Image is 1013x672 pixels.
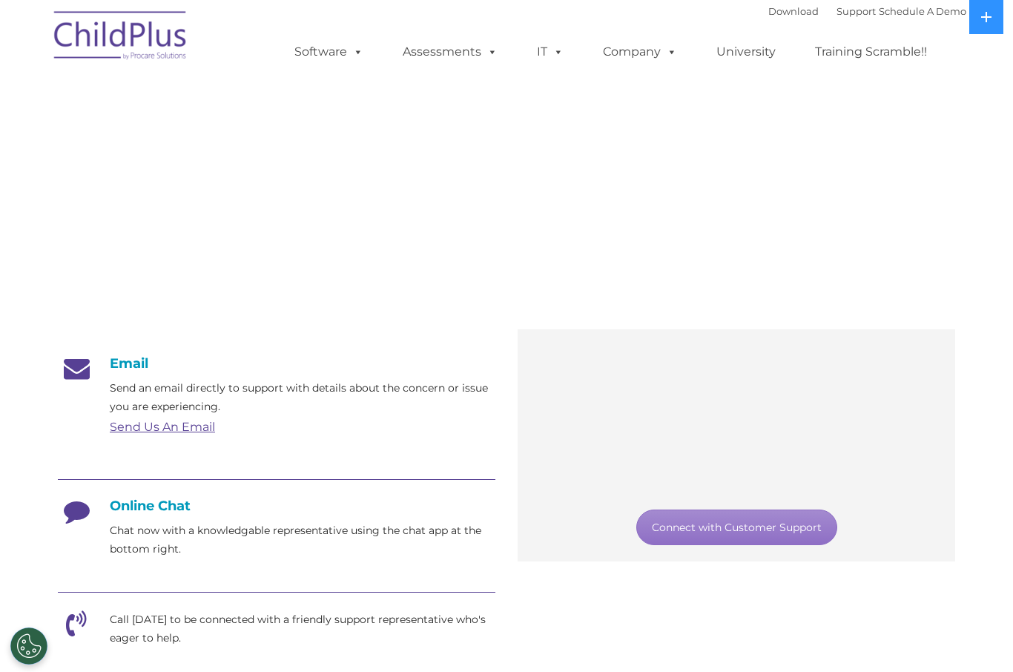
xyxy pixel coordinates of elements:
[47,1,195,75] img: ChildPlus by Procare Solutions
[110,610,495,648] p: Call [DATE] to be connected with a friendly support representative who's eager to help.
[110,379,495,416] p: Send an email directly to support with details about the concern or issue you are experiencing.
[702,37,791,67] a: University
[837,5,876,17] a: Support
[110,521,495,559] p: Chat now with a knowledgable representative using the chat app at the bottom right.
[588,37,692,67] a: Company
[768,5,819,17] a: Download
[58,498,495,514] h4: Online Chat
[636,510,837,545] a: Connect with Customer Support
[10,627,47,665] button: Cookies Settings
[388,37,512,67] a: Assessments
[879,5,966,17] a: Schedule A Demo
[522,37,578,67] a: IT
[768,5,966,17] font: |
[110,420,215,434] a: Send Us An Email
[280,37,378,67] a: Software
[58,355,495,372] h4: Email
[800,37,942,67] a: Training Scramble!!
